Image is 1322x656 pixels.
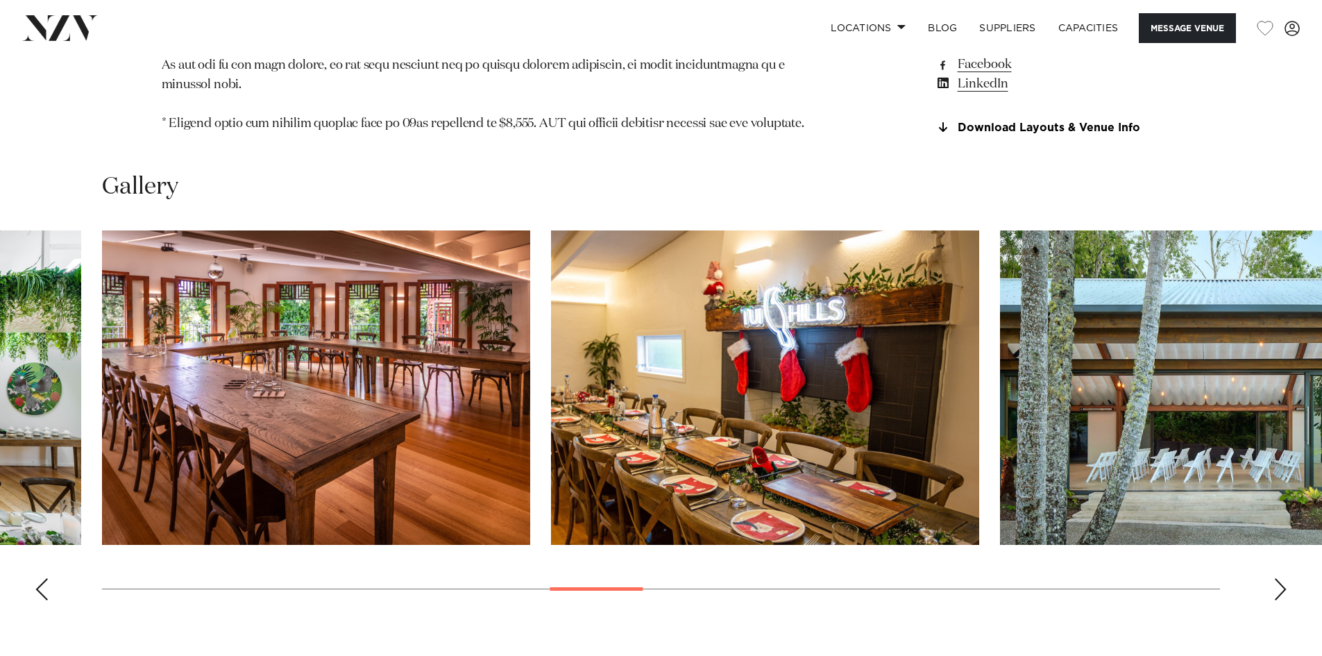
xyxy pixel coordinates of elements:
[102,171,178,203] h2: Gallery
[935,121,1161,134] a: Download Layouts & Venue Info
[22,15,98,40] img: nzv-logo.png
[820,13,917,43] a: Locations
[968,13,1046,43] a: SUPPLIERS
[935,55,1161,74] a: Facebook
[917,13,968,43] a: BLOG
[935,74,1161,94] a: LinkedIn
[551,230,979,545] swiper-slide: 14 / 30
[1139,13,1236,43] button: Message Venue
[1047,13,1130,43] a: Capacities
[102,230,530,545] swiper-slide: 13 / 30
